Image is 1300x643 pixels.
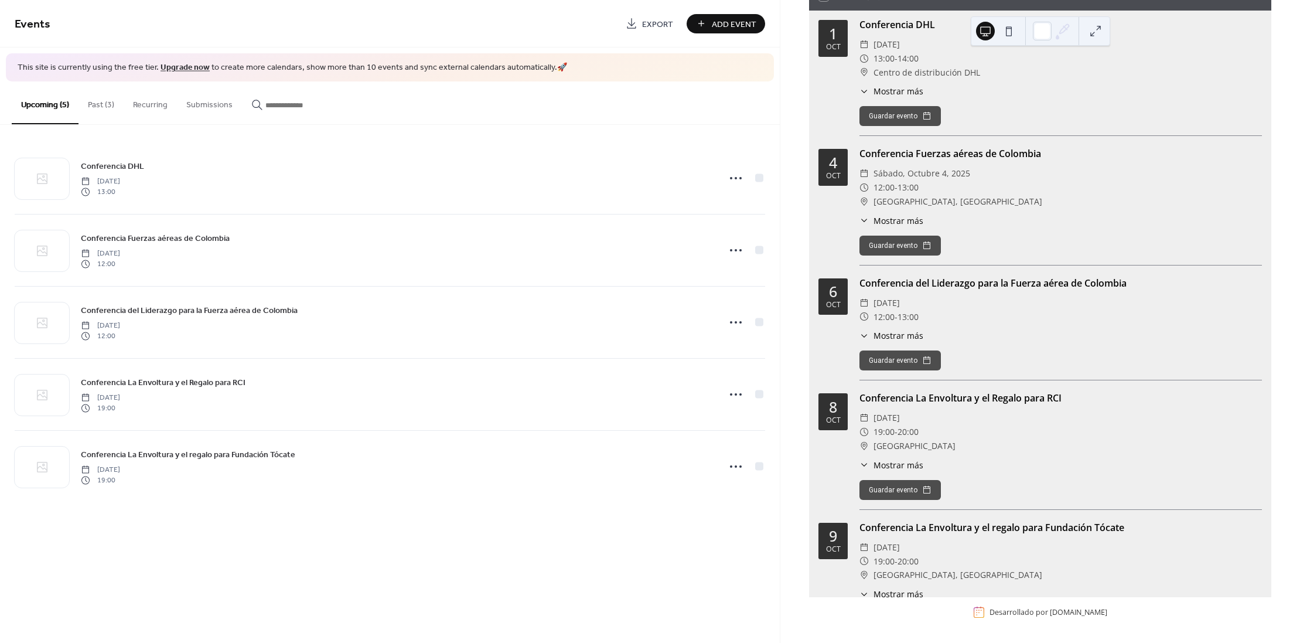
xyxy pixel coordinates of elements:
div: ​ [859,181,869,195]
button: ​Mostrar más [859,329,923,342]
div: Conferencia La Envoltura y el Regalo para RCI [859,391,1262,405]
span: sábado, octubre 4, 2025 [874,166,970,181]
span: 19:00 [81,475,120,486]
a: Conferencia La Envoltura y el Regalo para RCI [81,376,245,389]
a: Conferencia La Envoltura y el regalo para Fundación Tócate [81,448,295,461]
button: ​Mostrar más [859,588,923,600]
span: Conferencia La Envoltura y el regalo para Fundación Tócate [81,448,295,461]
div: oct [826,43,841,51]
div: ​ [859,215,869,227]
span: [DATE] [81,248,120,258]
div: oct [826,172,841,180]
a: Conferencia Fuerzas aéreas de Colombia [81,232,230,245]
span: 19:00 [874,425,895,439]
button: ​Mostrar más [859,459,923,471]
span: 20:00 [898,554,919,569]
span: 20:00 [898,425,919,439]
span: 12:00 [81,331,120,342]
button: Guardar evento [859,106,941,126]
span: 19:00 [81,403,120,414]
a: Export [617,14,682,33]
a: Conferencia DHL [81,159,144,173]
span: Export [642,18,673,30]
div: ​ [859,540,869,554]
div: ​ [859,195,869,209]
span: Add Event [712,18,756,30]
button: Guardar evento [859,236,941,256]
span: This site is currently using the free tier. to create more calendars, show more than 10 events an... [18,62,567,74]
div: ​ [859,554,869,569]
span: 12:00 [81,259,120,270]
div: ​ [859,85,869,97]
div: Conferencia del Liderazgo para la Fuerza aérea de Colombia [859,276,1262,290]
button: Past (3) [79,81,124,123]
button: ​Mostrar más [859,215,923,227]
div: ​ [859,459,869,471]
button: Guardar evento [859,351,941,370]
span: - [895,425,898,439]
span: 12:00 [874,310,895,324]
span: - [895,52,898,66]
div: ​ [859,296,869,310]
span: Mostrar más [874,459,923,471]
button: Guardar evento [859,480,941,500]
div: 8 [829,400,837,414]
div: ​ [859,411,869,425]
div: oct [826,301,841,309]
span: Events [15,13,50,36]
span: [DATE] [874,296,900,310]
span: 13:00 [874,52,895,66]
button: Submissions [177,81,242,123]
a: Conferencia del Liderazgo para la Fuerza aérea de Colombia [81,304,298,317]
span: 12:00 [874,181,895,195]
span: Mostrar más [874,329,923,342]
span: Conferencia Fuerzas aéreas de Colombia [81,232,230,244]
span: [DATE] [874,411,900,425]
div: oct [826,417,841,424]
div: Desarrollado por [989,607,1107,617]
span: Centro de distribución DHL [874,66,980,80]
div: ​ [859,52,869,66]
span: [GEOGRAPHIC_DATA], [GEOGRAPHIC_DATA] [874,195,1042,209]
button: Recurring [124,81,177,123]
div: 4 [829,155,837,170]
span: Conferencia La Envoltura y el Regalo para RCI [81,376,245,389]
button: Upcoming (5) [12,81,79,124]
a: Upgrade now [161,60,210,76]
span: Mostrar más [874,588,923,600]
span: [DATE] [81,392,120,403]
div: ​ [859,588,869,600]
span: - [895,554,898,569]
div: Conferencia DHL [859,18,1262,32]
div: ​ [859,38,869,52]
span: 19:00 [874,554,895,569]
span: Conferencia del Liderazgo para la Fuerza aérea de Colombia [81,304,298,317]
span: [DATE] [81,320,120,331]
div: 6 [829,284,837,299]
span: [DATE] [81,464,120,475]
span: [GEOGRAPHIC_DATA] [874,439,956,453]
span: [DATE] [874,540,900,554]
span: Mostrar más [874,215,923,227]
div: 9 [829,529,837,543]
span: 13:00 [898,181,919,195]
button: Add Event [687,14,765,33]
a: [DOMAIN_NAME] [1050,607,1107,617]
div: ​ [859,568,869,582]
div: ​ [859,66,869,80]
span: [DATE] [81,176,120,186]
div: ​ [859,439,869,453]
span: [DATE] [874,38,900,52]
span: - [895,310,898,324]
span: Conferencia DHL [81,160,144,172]
span: [GEOGRAPHIC_DATA], [GEOGRAPHIC_DATA] [874,568,1042,582]
div: ​ [859,425,869,439]
span: 13:00 [898,310,919,324]
div: oct [826,546,841,553]
div: Conferencia La Envoltura y el regalo para Fundación Tócate [859,520,1262,535]
span: - [895,181,898,195]
div: Conferencia Fuerzas aéreas de Colombia [859,147,1262,161]
span: 14:00 [898,52,919,66]
button: ​Mostrar más [859,85,923,97]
